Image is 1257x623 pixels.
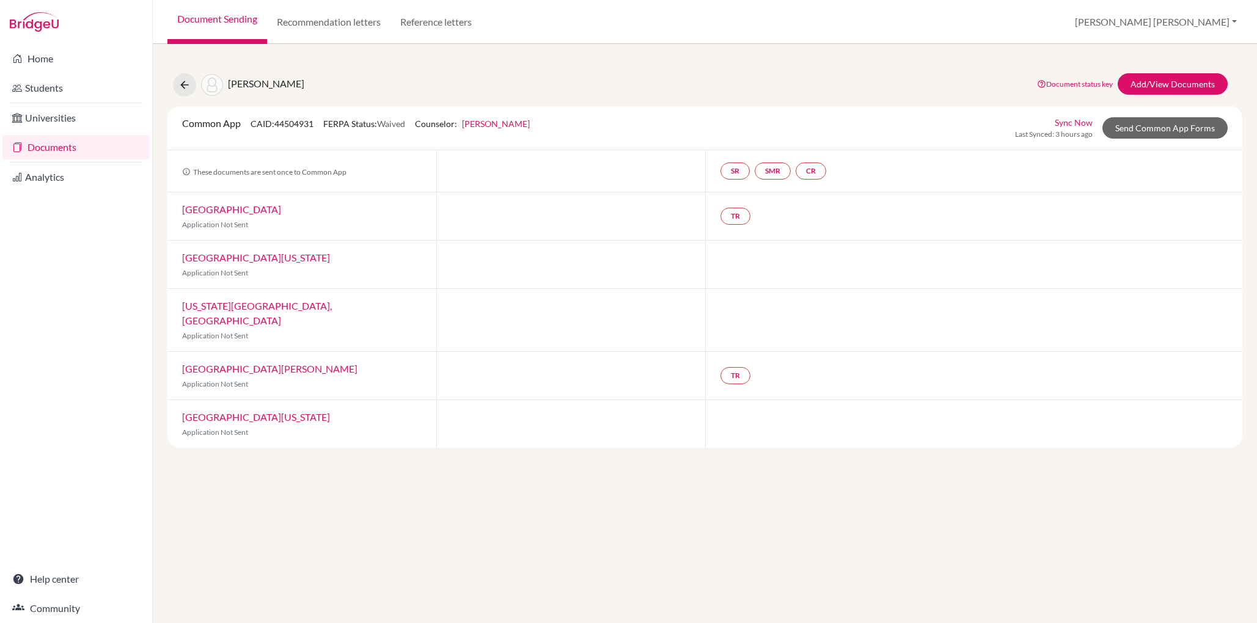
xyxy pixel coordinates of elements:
a: Students [2,76,150,100]
button: [PERSON_NAME] [PERSON_NAME] [1069,10,1242,34]
a: Community [2,596,150,621]
span: These documents are sent once to Common App [182,167,346,177]
a: [GEOGRAPHIC_DATA][US_STATE] [182,411,330,423]
a: Analytics [2,165,150,189]
a: Document status key [1037,79,1113,89]
img: Bridge-U [10,12,59,32]
span: Application Not Sent [182,428,248,437]
span: FERPA Status: [323,118,405,129]
a: Send Common App Forms [1102,117,1228,139]
a: SR [720,162,750,180]
a: [US_STATE][GEOGRAPHIC_DATA], [GEOGRAPHIC_DATA] [182,300,332,326]
a: [GEOGRAPHIC_DATA][US_STATE] [182,252,330,263]
a: Help center [2,567,150,591]
span: Application Not Sent [182,268,248,277]
a: TR [720,208,750,225]
span: Last Synced: 3 hours ago [1015,129,1093,140]
span: Application Not Sent [182,331,248,340]
a: TR [720,367,750,384]
span: Counselor: [415,118,530,129]
a: [PERSON_NAME] [462,118,530,129]
span: Application Not Sent [182,379,248,388]
a: Add/View Documents [1118,73,1228,95]
a: Home [2,46,150,71]
span: Application Not Sent [182,220,248,229]
a: CR [796,162,826,180]
span: CAID: 44504931 [251,118,313,129]
a: [GEOGRAPHIC_DATA][PERSON_NAME] [182,363,357,374]
span: Waived [377,118,405,129]
a: Universities [2,106,150,130]
a: Documents [2,135,150,159]
a: Sync Now [1055,116,1093,129]
a: SMR [755,162,791,180]
a: [GEOGRAPHIC_DATA] [182,203,281,215]
span: Common App [182,117,241,129]
span: [PERSON_NAME] [228,78,304,89]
